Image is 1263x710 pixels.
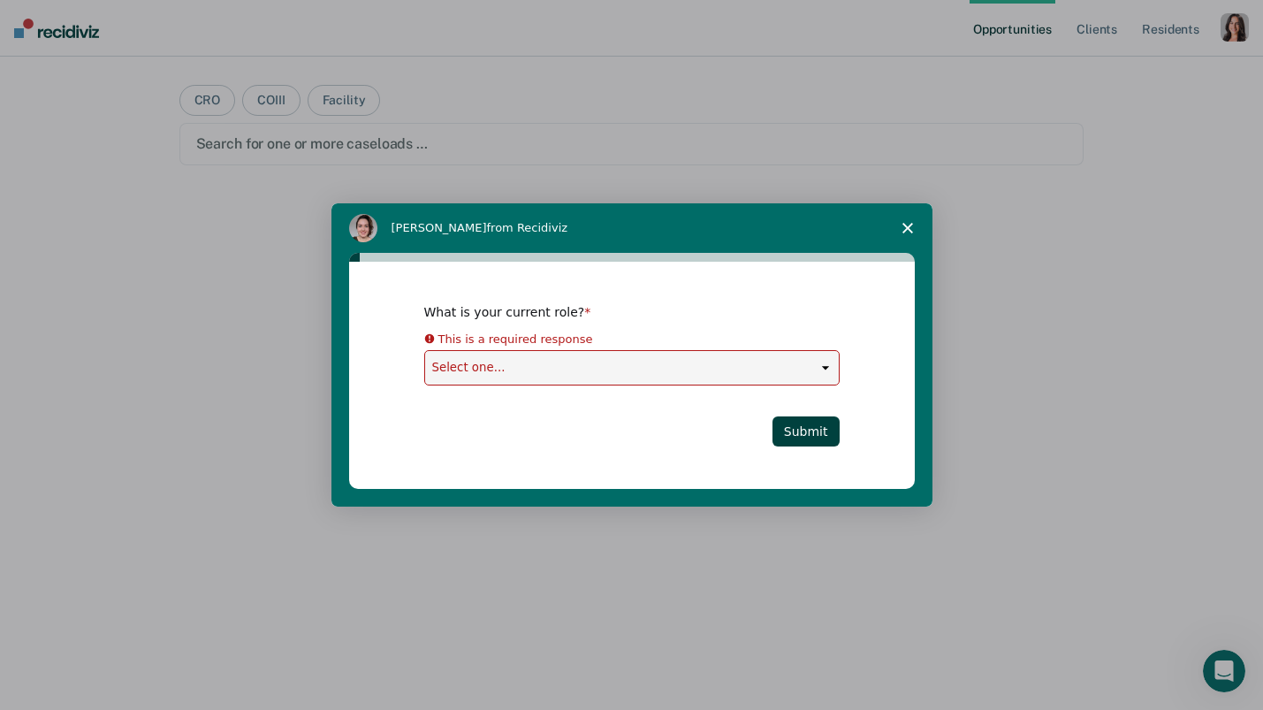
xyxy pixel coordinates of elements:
[772,416,840,447] button: Submit
[438,329,593,348] div: This is a required response
[349,214,377,242] img: Profile image for Nora
[424,304,813,320] div: What is your current role?
[425,351,839,385] select: Select one...
[392,221,487,234] span: [PERSON_NAME]
[883,203,932,253] span: Close survey
[487,221,568,234] span: from Recidiviz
